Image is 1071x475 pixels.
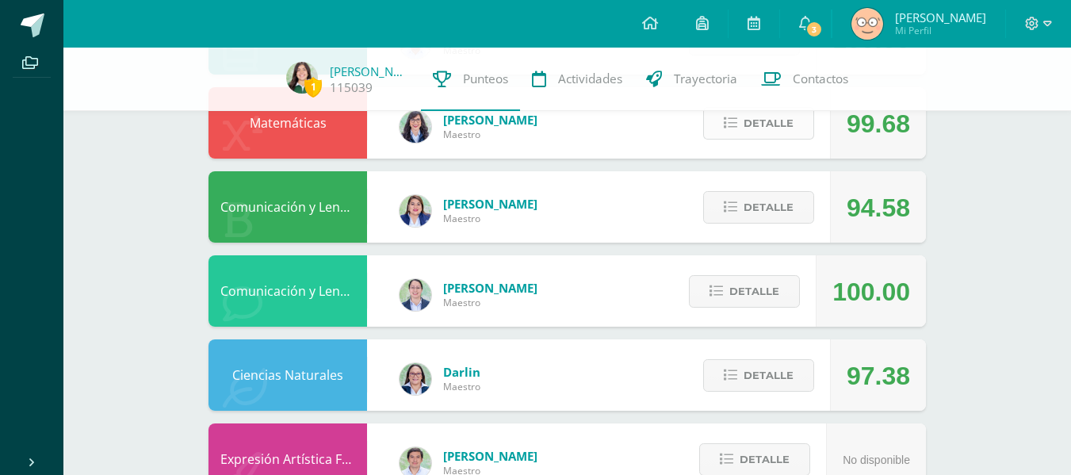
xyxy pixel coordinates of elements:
a: 115039 [330,79,373,96]
div: 94.58 [847,172,910,243]
span: Detalle [744,193,794,222]
span: [PERSON_NAME] [895,10,986,25]
span: Detalle [744,109,794,138]
div: Comunicación y Lenguaje Idioma Español [208,171,367,243]
span: Maestro [443,296,537,309]
span: Trayectoria [674,71,737,87]
div: 100.00 [832,256,910,328]
div: Matemáticas [208,87,367,159]
div: Comunicación y Lenguaje Inglés [208,255,367,327]
a: Contactos [749,48,860,111]
a: [PERSON_NAME] [330,63,409,79]
div: 99.68 [847,88,910,159]
span: [PERSON_NAME] [443,280,537,296]
img: a478b10ea490de47a8cbd13f9fa61e53.png [286,62,318,94]
img: bdeda482c249daf2390eb3a441c038f2.png [400,279,431,311]
img: 01c6c64f30021d4204c203f22eb207bb.png [400,111,431,143]
span: 1 [304,77,322,97]
span: Darlin [443,364,480,380]
span: Maestro [443,128,537,141]
a: Trayectoria [634,48,749,111]
span: Contactos [793,71,848,87]
button: Detalle [689,275,800,308]
button: Detalle [703,191,814,224]
div: Ciencias Naturales [208,339,367,411]
button: Detalle [703,107,814,140]
span: [PERSON_NAME] [443,112,537,128]
a: Punteos [421,48,520,111]
span: [PERSON_NAME] [443,448,537,464]
img: 571966f00f586896050bf2f129d9ef0a.png [400,363,431,395]
img: 97caf0f34450839a27c93473503a1ec1.png [400,195,431,227]
a: Actividades [520,48,634,111]
span: [PERSON_NAME] [443,196,537,212]
span: Detalle [740,445,790,474]
span: Actividades [558,71,622,87]
span: Detalle [729,277,779,306]
span: Maestro [443,212,537,225]
button: Detalle [703,359,814,392]
img: 7775765ac5b93ea7f316c0cc7e2e0b98.png [851,8,883,40]
span: No disponible [843,454,910,466]
span: Mi Perfil [895,24,986,37]
span: Maestro [443,380,480,393]
div: 97.38 [847,340,910,412]
span: Punteos [463,71,508,87]
span: 3 [805,21,823,38]
span: Detalle [744,361,794,390]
